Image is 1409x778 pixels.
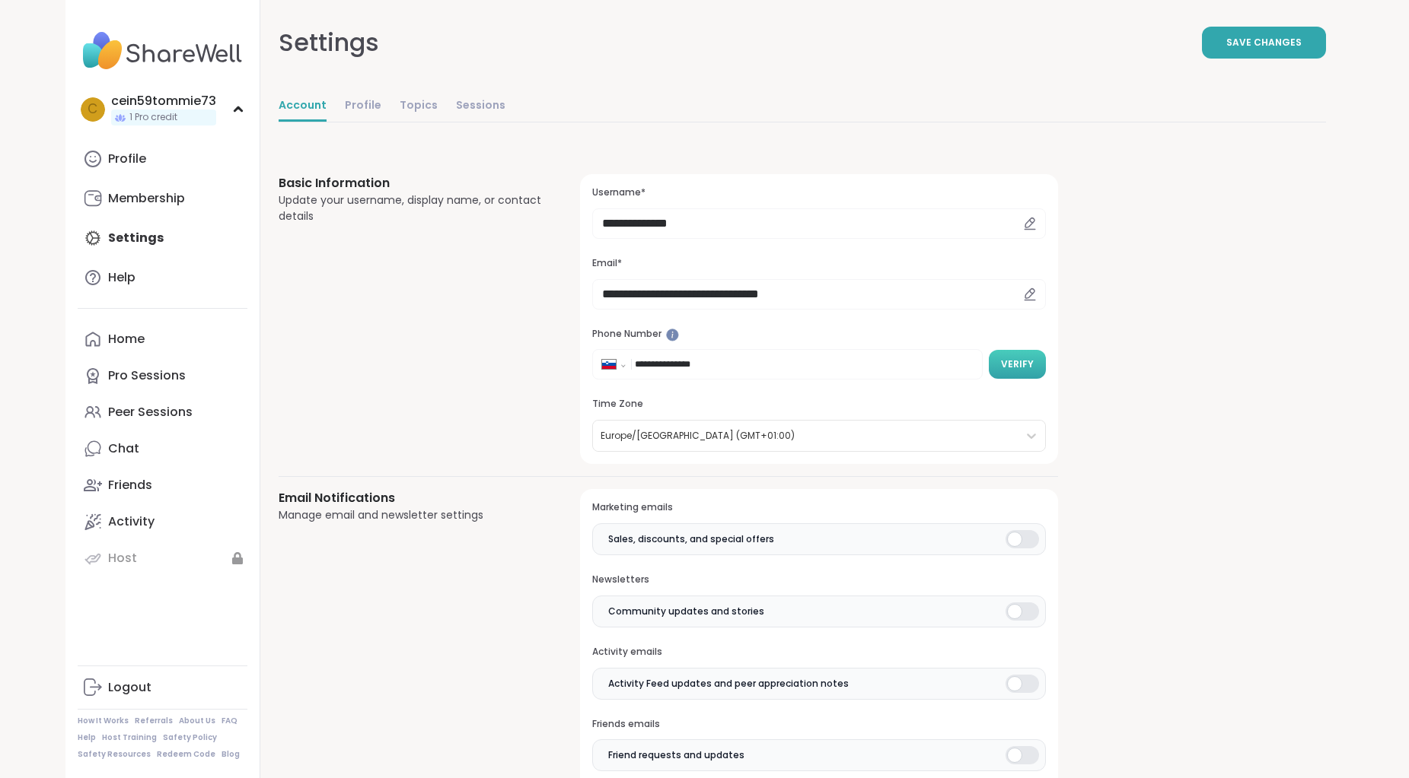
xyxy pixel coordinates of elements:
[1001,357,1034,371] span: Verify
[78,540,247,576] a: Host
[400,91,438,122] a: Topics
[102,732,157,743] a: Host Training
[163,732,217,743] a: Safety Policy
[88,100,97,119] span: c
[666,329,679,341] iframe: Spotlight
[108,440,139,457] div: Chat
[279,507,544,523] div: Manage email and newsletter settings
[78,749,151,760] a: Safety Resources
[108,679,151,696] div: Logout
[608,605,764,618] span: Community updates and stories
[108,513,155,530] div: Activity
[592,573,1045,586] h3: Newsletters
[78,503,247,540] a: Activity
[608,677,849,691] span: Activity Feed updates and peer appreciation notes
[157,749,215,760] a: Redeem Code
[592,646,1045,659] h3: Activity emails
[108,550,137,567] div: Host
[1226,36,1302,49] span: Save Changes
[135,716,173,726] a: Referrals
[108,367,186,384] div: Pro Sessions
[592,186,1045,199] h3: Username*
[129,111,177,124] span: 1 Pro credit
[78,669,247,706] a: Logout
[222,716,237,726] a: FAQ
[78,732,96,743] a: Help
[592,398,1045,411] h3: Time Zone
[78,430,247,467] a: Chat
[279,91,327,122] a: Account
[78,259,247,296] a: Help
[179,716,215,726] a: About Us
[78,141,247,177] a: Profile
[592,257,1045,270] h3: Email*
[345,91,381,122] a: Profile
[279,489,544,507] h3: Email Notifications
[78,180,247,217] a: Membership
[108,151,146,167] div: Profile
[108,190,185,207] div: Membership
[989,350,1046,379] button: Verify
[78,357,247,394] a: Pro Sessions
[108,331,145,348] div: Home
[592,328,1045,341] h3: Phone Number
[222,749,240,760] a: Blog
[279,174,544,192] h3: Basic Information
[78,467,247,503] a: Friends
[108,269,135,286] div: Help
[279,24,379,61] div: Settings
[108,404,193,421] div: Peer Sessions
[111,93,216,110] div: cein59tommie73
[592,718,1045,731] h3: Friends emails
[608,748,744,762] span: Friend requests and updates
[1202,27,1326,59] button: Save Changes
[78,716,129,726] a: How It Works
[108,477,152,494] div: Friends
[78,24,247,78] img: ShareWell Nav Logo
[456,91,505,122] a: Sessions
[279,192,544,224] div: Update your username, display name, or contact details
[608,532,774,546] span: Sales, discounts, and special offers
[78,321,247,357] a: Home
[592,501,1045,514] h3: Marketing emails
[78,394,247,430] a: Peer Sessions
